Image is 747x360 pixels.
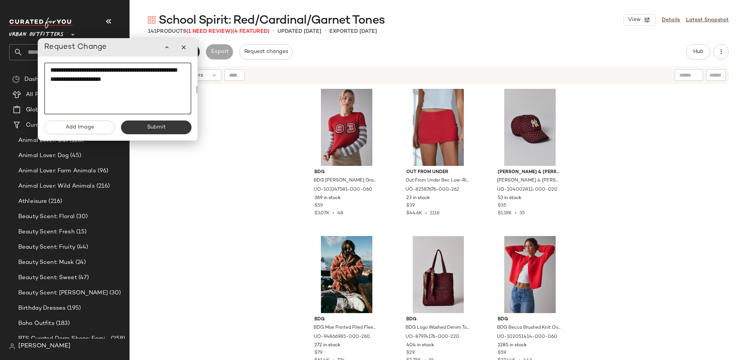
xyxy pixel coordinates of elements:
span: (96) [96,167,109,175]
span: BDG Logo Washed Denim Tote Bag in Chocolate Brown at Urban Outfitters [406,325,470,331]
span: $39 [406,202,415,209]
span: [PERSON_NAME] & [PERSON_NAME] [498,169,562,176]
p: updated [DATE] [277,27,321,35]
img: 94866985_260_c [308,236,385,313]
img: 102051414_060_b [492,236,568,313]
span: UO-94866985-000-260 [314,334,370,341]
span: Out From Under [406,169,471,176]
span: BDG [PERSON_NAME] Graphic Long Sleeve Layered Sweater in Red, Women's at Urban Outfitters [314,177,378,184]
img: cfy_white_logo.C9jOOHJF.svg [9,18,74,28]
span: (30) [108,289,121,297]
span: (195) [66,304,81,313]
span: Curations [26,121,53,130]
span: BDG [498,316,562,323]
span: [PERSON_NAME] [18,342,71,351]
a: Latest Snapshot [686,16,729,24]
span: View [628,17,641,23]
span: 404 in stock [406,342,434,349]
span: Beauty Scent: Sweet [18,273,77,282]
span: 53 in stock [498,195,521,202]
span: Birthday Dresses [18,304,66,313]
span: (1 Need Review) [186,29,232,34]
span: Dashboard [24,75,55,84]
img: 104002811_020_b [492,89,568,166]
span: 48 [337,211,343,216]
span: 369 in stock [314,195,341,202]
span: BDG Becca Brushed Knit Oversized Cardigan in Red, Women's at Urban Outfitters [497,325,561,331]
span: $44.6K [406,211,422,216]
span: 35 [519,211,525,216]
span: (30) [75,212,88,221]
span: BDG Mae Printed Piled Fleece Zip-Up Jacket in Mini Geo, Women's at Urban Outfitters [314,325,378,331]
span: UO-103247581-000-060 [314,186,372,193]
span: (183) [55,319,70,328]
span: Beauty Scent: [PERSON_NAME] [18,289,108,297]
span: $1.19K [498,211,512,216]
span: Beauty Scent: Floral [18,212,75,221]
span: Urban Outfitters [9,26,64,40]
span: (4 Featured) [232,29,269,34]
span: 23 in stock [406,195,430,202]
span: Beauty Scent: Musk [18,258,74,267]
span: 1116 [430,211,439,216]
button: Submit [121,121,191,134]
span: • [512,211,519,216]
span: (216) [95,182,110,191]
span: School Spirit: Red/Cardinal/Garnet Tones [159,13,385,28]
span: Global Clipboards [26,106,76,114]
span: $29 [406,350,415,357]
span: 1285 in stock [498,342,527,349]
span: Boho Outfits [18,319,55,328]
span: $59 [498,350,506,357]
span: • [422,211,430,216]
span: Animal Lover: Cat [18,136,68,145]
span: (24) [74,258,86,267]
span: BDG [314,316,379,323]
span: Athleisure [18,197,47,206]
span: • [273,27,274,36]
span: Out From Under Bec Low-Rise Micro Mini Skort in Red [PERSON_NAME], Women's at Urban Outfitters [406,177,470,184]
span: BDG [314,169,379,176]
img: svg%3e [12,76,20,83]
p: Exported [DATE] [329,27,377,35]
span: Beauty Scent: Fresh [18,228,75,236]
img: 87974176_220_b [400,236,477,313]
span: BTS Curated Dorm Shops: Feminine [18,334,109,343]
span: (15) [75,228,87,236]
span: Submit [146,124,165,130]
a: Details [662,16,680,24]
span: Hub [693,49,704,55]
span: 141 [148,29,157,34]
span: UO-82587676-000-262 [406,186,459,193]
img: svg%3e [148,16,155,24]
span: Request changes [244,49,288,55]
span: 272 in stock [314,342,340,349]
button: View [624,14,656,26]
span: (45) [69,151,81,160]
span: Animal Lover: Wild Animals [18,182,95,191]
span: • [324,27,326,36]
span: $35 [498,202,506,209]
img: svg%3e [9,343,15,349]
span: UO-102051414-000-060 [497,334,557,341]
span: UO-87974176-000-220 [406,334,459,341]
button: Request changes [239,44,293,59]
span: • [330,211,337,216]
span: BDG [406,316,471,323]
span: $59 [314,202,323,209]
span: UO-104002811-000-020 [497,186,558,193]
span: (47) [77,273,89,282]
button: Hub [686,44,710,59]
span: Animal Lover: Farm Animals [18,167,96,175]
span: All Products [26,90,60,99]
img: 103247581_060_b [308,89,385,166]
img: 82587676_262_b [400,89,477,166]
span: Animal Lover: Dog [18,151,69,160]
span: (216) [47,197,62,206]
span: $79 [314,350,322,357]
span: [PERSON_NAME] & [PERSON_NAME] MLB [US_STATE] Yankees Polka Dot Dad Hat in Brown, Women's at Urban... [497,177,561,184]
span: (44) [75,243,88,252]
div: Products [148,27,269,35]
span: (258) [109,334,125,343]
span: Beauty Scent: Fruity [18,243,75,252]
